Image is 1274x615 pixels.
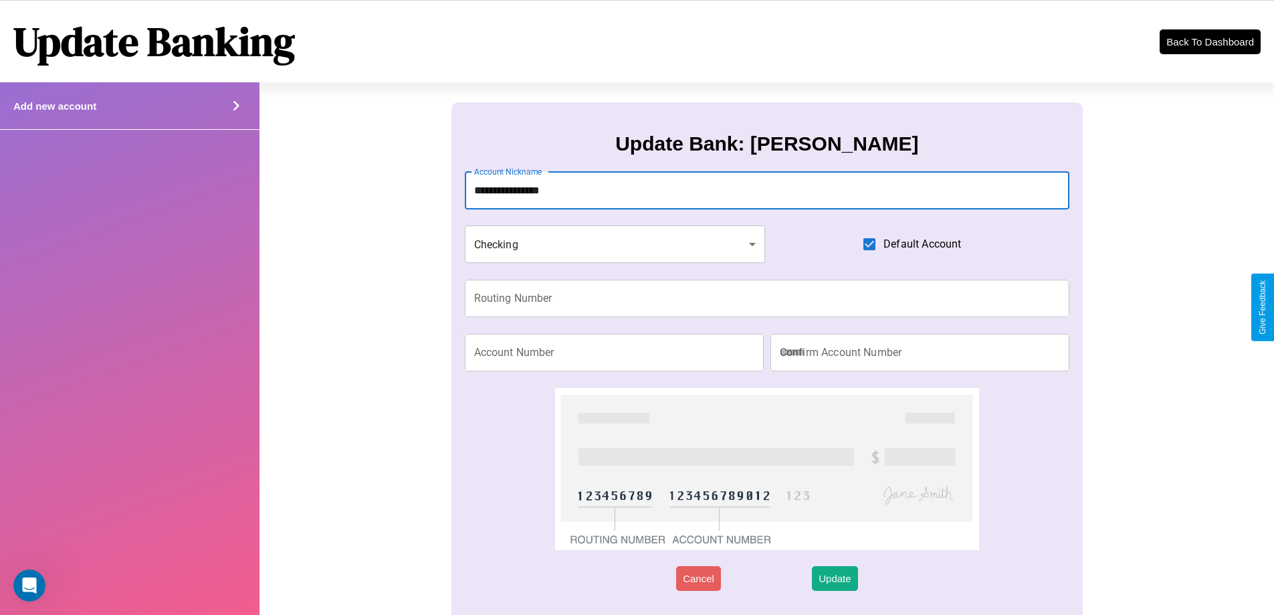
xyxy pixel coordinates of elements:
div: Checking [465,226,766,263]
iframe: Intercom live chat [13,569,45,602]
img: check [555,388,978,550]
label: Account Nickname [474,166,542,177]
button: Back To Dashboard [1160,29,1261,54]
span: Default Account [883,236,961,252]
h4: Add new account [13,100,96,112]
h1: Update Banking [13,14,295,69]
div: Give Feedback [1258,280,1267,335]
button: Cancel [676,566,721,591]
button: Update [812,566,857,591]
h3: Update Bank: [PERSON_NAME] [615,133,918,155]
